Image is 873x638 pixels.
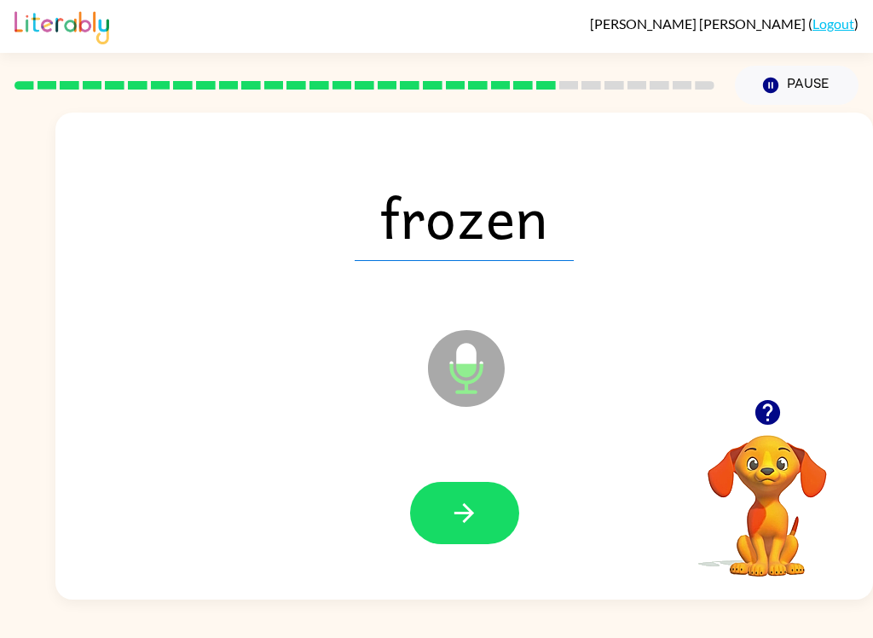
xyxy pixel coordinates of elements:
[590,15,808,32] span: [PERSON_NAME] [PERSON_NAME]
[812,15,854,32] a: Logout
[355,172,574,261] span: frozen
[682,409,853,579] video: Your browser must support playing .mp4 files to use Literably. Please try using another browser.
[735,66,859,105] button: Pause
[590,15,859,32] div: ( )
[14,7,109,44] img: Literably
